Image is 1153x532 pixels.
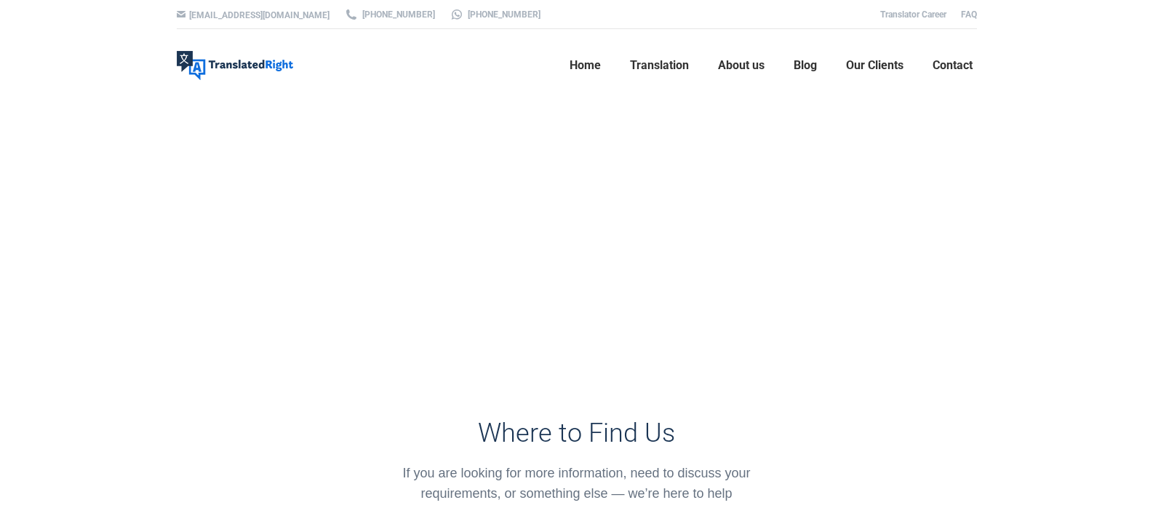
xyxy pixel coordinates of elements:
span: Contact [933,58,973,73]
span: Translation [630,58,689,73]
a: FAQ [961,9,977,20]
a: [PHONE_NUMBER] [344,8,435,21]
span: Home [570,58,601,73]
h1: Contact Us [177,222,703,268]
img: Translated Right [177,51,293,80]
span: Blog [794,58,817,73]
a: About us [714,42,769,89]
a: Translator Career [880,9,946,20]
span: Our Clients [846,58,903,73]
a: Translation [626,42,693,89]
a: [EMAIL_ADDRESS][DOMAIN_NAME] [189,10,330,20]
a: Blog [789,42,821,89]
div: If you are looking for more information, need to discuss your requirements, or something else — w... [382,463,771,504]
h3: Where to Find Us [382,418,771,448]
a: Home [565,42,605,89]
a: Our Clients [842,42,908,89]
a: Contact [928,42,977,89]
a: [PHONE_NUMBER] [450,8,540,21]
span: About us [718,58,765,73]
